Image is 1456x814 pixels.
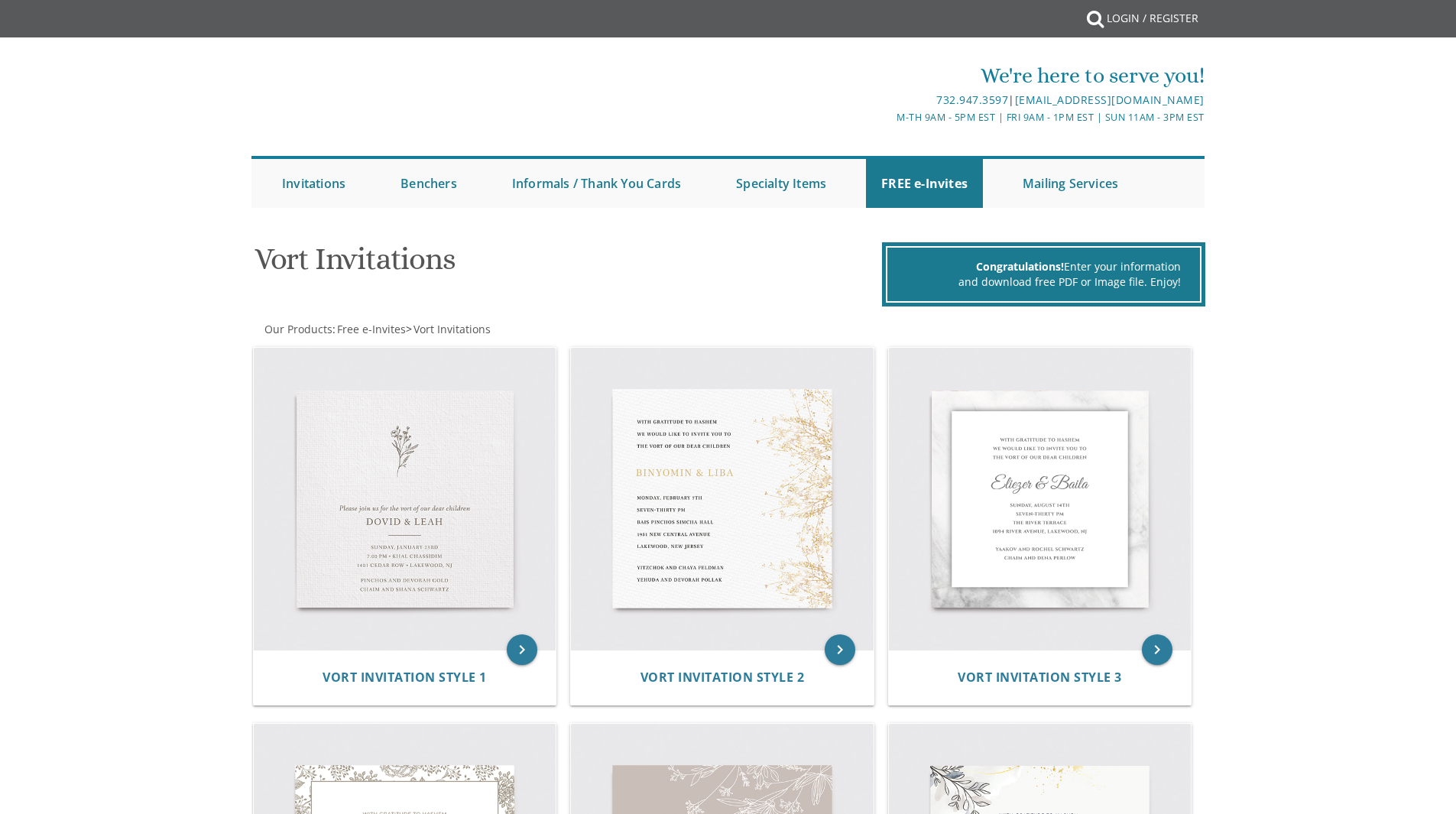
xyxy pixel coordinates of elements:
div: We're here to serve you! [570,60,1205,91]
img: Vort Invitation Style 3 [889,348,1192,650]
div: M-Th 9am - 5pm EST | Fri 9am - 1pm EST | Sun 11am - 3pm EST [570,109,1205,125]
span: > [406,322,491,336]
a: Vort Invitation Style 1 [323,670,487,685]
a: Invitations [267,159,361,208]
span: Congratulations! [976,259,1064,274]
span: Vort Invitation Style 3 [958,669,1122,686]
a: Specialty Items [721,159,841,208]
a: Vort Invitation Style 3 [958,670,1122,685]
a: keyboard_arrow_right [507,634,537,665]
img: Vort Invitation Style 1 [254,348,556,650]
h1: Vort Invitations [255,242,878,287]
a: Informals / Thank You Cards [497,159,696,208]
div: | [570,91,1205,109]
span: Free e-Invites [337,322,406,336]
img: Vort Invitation Style 2 [571,348,874,650]
a: Benchers [385,159,472,208]
a: FREE e-Invites [866,159,983,208]
a: Our Products [263,322,332,336]
a: Free e-Invites [336,322,406,336]
span: Vort Invitations [413,322,491,336]
a: [EMAIL_ADDRESS][DOMAIN_NAME] [1015,92,1205,107]
div: : [251,322,728,337]
a: keyboard_arrow_right [825,634,855,665]
span: Vort Invitation Style 2 [640,669,805,686]
a: 732.947.3597 [936,92,1008,107]
span: Vort Invitation Style 1 [323,669,487,686]
div: and download free PDF or Image file. Enjoy! [906,274,1181,290]
a: Mailing Services [1007,159,1133,208]
a: Vort Invitations [412,322,491,336]
a: keyboard_arrow_right [1142,634,1172,665]
div: Enter your information [906,259,1181,274]
a: Vort Invitation Style 2 [640,670,805,685]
